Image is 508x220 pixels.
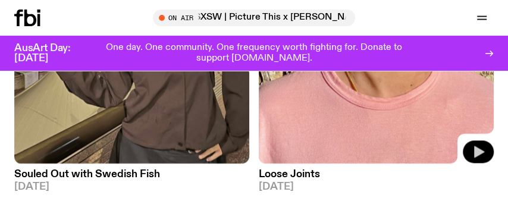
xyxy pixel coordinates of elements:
[259,164,494,192] a: Loose Joints[DATE]
[14,43,90,64] h3: AusArt Day: [DATE]
[153,10,355,26] button: On AirSPEED DATE SXSW | Picture This x [PERSON_NAME] x Sweet Boy Sonnet
[14,164,249,192] a: Souled Out with Swedish Fish[DATE]
[100,43,408,64] p: One day. One community. One frequency worth fighting for. Donate to support [DOMAIN_NAME].
[14,169,249,180] h3: Souled Out with Swedish Fish
[14,182,249,192] span: [DATE]
[259,169,494,180] h3: Loose Joints
[259,182,494,192] span: [DATE]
